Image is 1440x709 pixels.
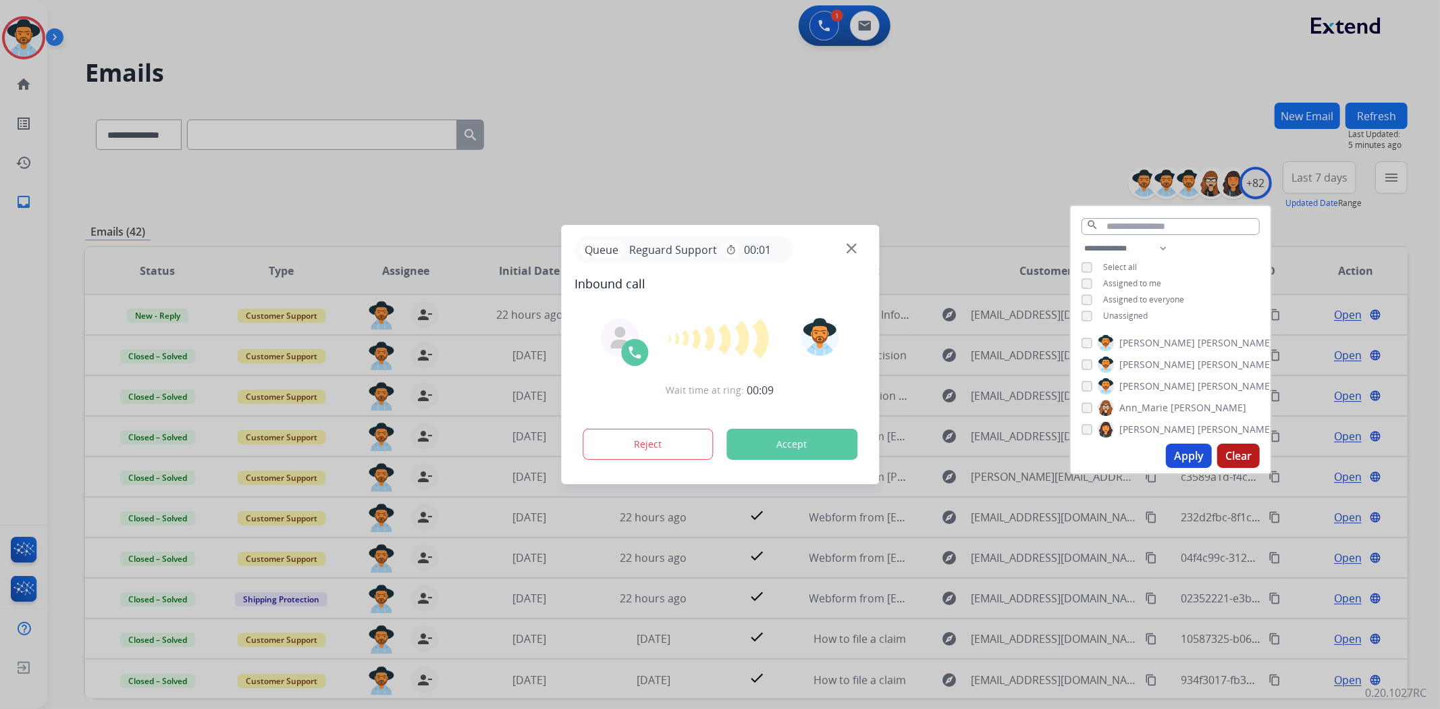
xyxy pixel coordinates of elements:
[1103,310,1148,321] span: Unassigned
[1119,336,1195,350] span: [PERSON_NAME]
[1166,444,1212,468] button: Apply
[666,384,745,397] span: Wait time at ring:
[801,318,839,356] img: avatar
[1119,423,1195,436] span: [PERSON_NAME]
[1198,379,1273,393] span: [PERSON_NAME]
[1103,261,1137,273] span: Select all
[1198,358,1273,371] span: [PERSON_NAME]
[609,327,631,348] img: agent-avatar
[575,274,865,293] span: Inbound call
[1198,423,1273,436] span: [PERSON_NAME]
[847,244,857,254] img: close-button
[1171,401,1246,415] span: [PERSON_NAME]
[1119,358,1195,371] span: [PERSON_NAME]
[1103,294,1184,305] span: Assigned to everyone
[624,242,722,258] span: Reguard Support
[1217,444,1260,468] button: Clear
[1086,219,1098,231] mat-icon: search
[1119,379,1195,393] span: [PERSON_NAME]
[744,242,771,258] span: 00:01
[1103,278,1161,289] span: Assigned to me
[725,244,736,255] mat-icon: timer
[626,344,643,361] img: call-icon
[747,382,774,398] span: 00:09
[726,429,857,460] button: Accept
[1365,685,1426,701] p: 0.20.1027RC
[1198,336,1273,350] span: [PERSON_NAME]
[583,429,714,460] button: Reject
[580,241,624,258] p: Queue
[1119,401,1168,415] span: Ann_Marie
